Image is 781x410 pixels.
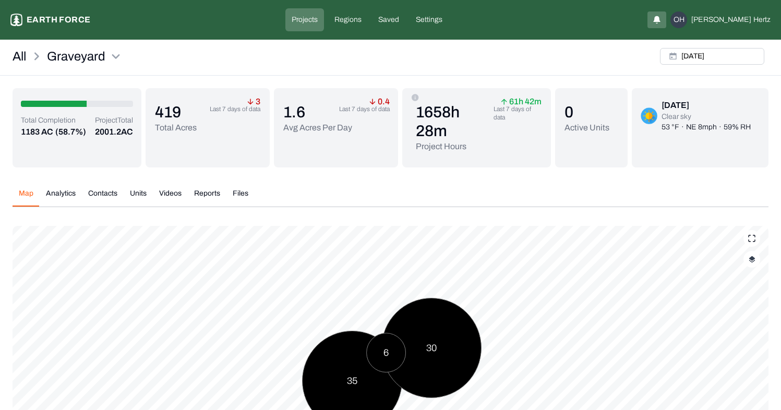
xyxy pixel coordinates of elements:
[13,48,26,65] a: All
[416,15,442,25] p: Settings
[381,298,482,398] button: 30
[691,15,751,25] span: [PERSON_NAME]
[328,8,368,31] a: Regions
[681,122,684,132] p: ·
[247,99,260,105] p: 3
[21,126,86,138] button: 1183 AC(58.7%)
[372,8,405,31] a: Saved
[501,99,507,105] img: arrow
[55,126,86,138] p: (58.7%)
[686,122,717,132] p: NE 8mph
[95,126,133,138] p: 2001.2 AC
[10,14,22,26] img: earthforce-logo-white-uG4MPadI.svg
[82,188,124,207] button: Contacts
[670,11,687,28] div: OH
[188,188,226,207] button: Reports
[378,15,399,25] p: Saved
[155,122,197,134] p: Total Acres
[641,107,657,124] img: clear-sky-DDUEQLQN.png
[283,103,352,122] p: 1.6
[662,99,751,112] div: [DATE]
[660,48,764,65] button: [DATE]
[210,105,260,113] p: Last 7 days of data
[21,115,86,126] p: Total Completion
[47,48,105,65] p: Graveyard
[155,103,197,122] p: 419
[564,122,609,134] p: Active Units
[724,122,751,132] p: 59% RH
[662,112,751,122] p: Clear sky
[501,99,542,105] p: 61h 42m
[564,103,609,122] p: 0
[749,256,755,263] img: layerIcon
[670,11,771,28] button: OH[PERSON_NAME]Hertz
[366,333,406,372] button: 6
[334,15,362,25] p: Regions
[753,15,771,25] span: Hertz
[40,188,82,207] button: Analytics
[283,122,352,134] p: Avg Acres Per Day
[494,105,542,122] p: Last 7 days of data
[27,14,90,26] p: Earth force
[226,188,255,207] button: Files
[247,99,254,105] img: arrow
[95,115,133,126] p: Project Total
[13,188,40,207] button: Map
[662,122,679,132] p: 53 °F
[21,126,53,138] p: 1183 AC
[339,105,390,113] p: Last 7 days of data
[416,103,490,140] p: 1658h 28m
[153,188,188,207] button: Videos
[369,99,376,105] img: arrow
[369,99,390,105] p: 0.4
[124,188,153,207] button: Units
[416,140,490,153] p: Project Hours
[410,8,449,31] a: Settings
[285,8,324,31] a: Projects
[292,15,318,25] p: Projects
[719,122,722,132] p: ·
